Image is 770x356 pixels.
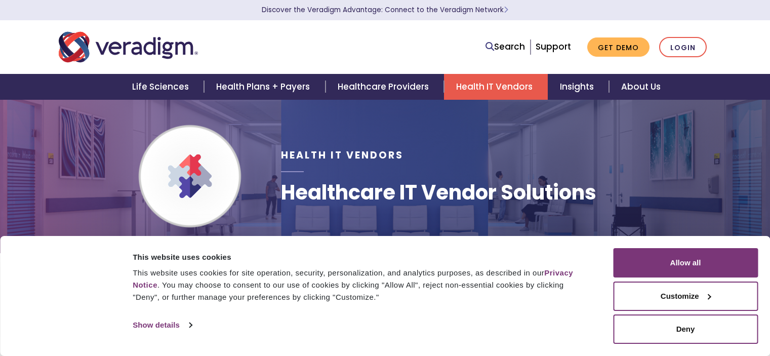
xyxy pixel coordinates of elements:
a: Show details [133,318,191,333]
a: Life Sciences [120,74,204,100]
button: Customize [613,282,758,311]
a: Health Plans + Payers [204,74,325,100]
span: Health IT Vendors [281,148,403,162]
button: Deny [613,314,758,344]
a: Healthcare Providers [326,74,444,100]
span: Learn More [504,5,508,15]
img: Veradigm logo [59,30,198,64]
h1: Healthcare IT Vendor Solutions [281,180,596,205]
div: This website uses cookies for site operation, security, personalization, and analytics purposes, ... [133,267,590,303]
a: Insights [548,74,609,100]
div: This website uses cookies [133,251,590,263]
a: Support [536,41,571,53]
a: Discover the Veradigm Advantage: Connect to the Veradigm NetworkLearn More [262,5,508,15]
button: Allow all [613,248,758,278]
a: Search [485,40,525,54]
a: About Us [609,74,673,100]
a: Login [659,37,707,58]
a: Get Demo [587,37,650,57]
a: Health IT Vendors [444,74,548,100]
